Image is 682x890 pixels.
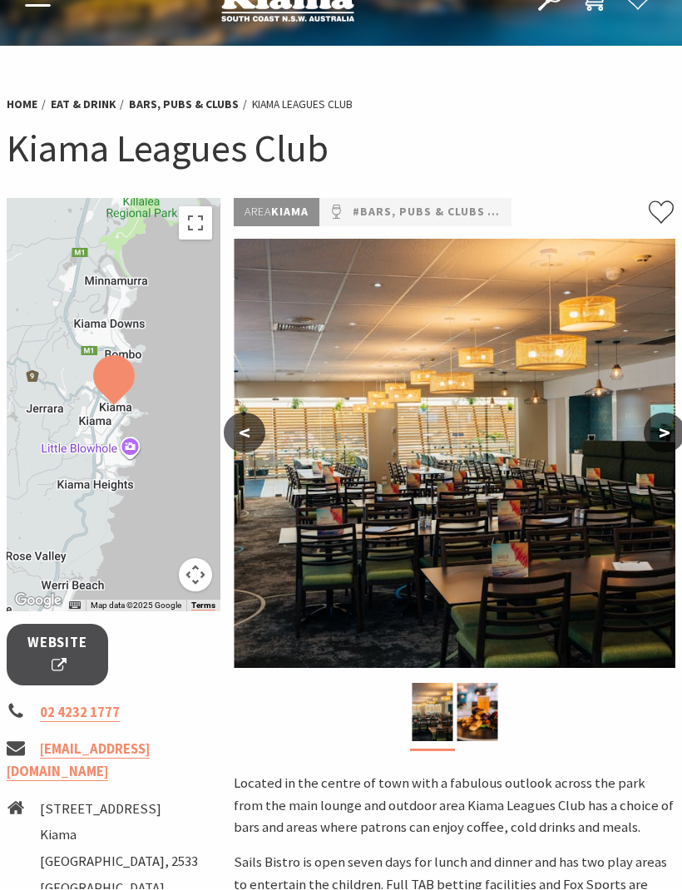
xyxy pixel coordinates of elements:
a: 02 4232 1777 [40,705,120,723]
li: [GEOGRAPHIC_DATA], 2533 [40,852,198,874]
li: [STREET_ADDRESS] [40,799,198,822]
a: Eat & Drink [51,97,116,113]
h1: Kiama Leagues Club [7,124,675,174]
a: Home [7,97,37,113]
a: [EMAIL_ADDRESS][DOMAIN_NAME] [7,741,150,782]
button: Keyboard shortcuts [69,601,81,612]
p: Kiama [234,199,319,226]
li: Kiama [40,825,198,848]
a: Click to see this area on Google Maps [11,591,66,612]
a: Website [7,625,108,685]
a: Bars, Pubs & Clubs [129,97,239,113]
p: Located in the centre of town with a fabulous outlook across the park from the main lounge and ou... [234,774,675,840]
button: Toggle fullscreen view [179,207,212,240]
img: Open 7 days for lunch and dinner. Two children's play areas. [412,684,452,742]
span: Map data ©2025 Google [91,601,181,611]
a: #Bars, Pubs & Clubs [353,203,485,222]
a: Terms (opens in new tab) [191,601,215,611]
button: < [224,413,265,453]
img: Daily Specials Lunch 11.30am and Dinner 5.30pm [457,684,497,742]
li: Kiama Leagues Club [252,96,353,114]
span: Website [27,633,87,677]
img: Open 7 days for lunch and dinner. Two children's play areas. [234,240,675,669]
button: Map camera controls [179,559,212,592]
img: Google [11,591,66,612]
span: Area [245,205,271,220]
